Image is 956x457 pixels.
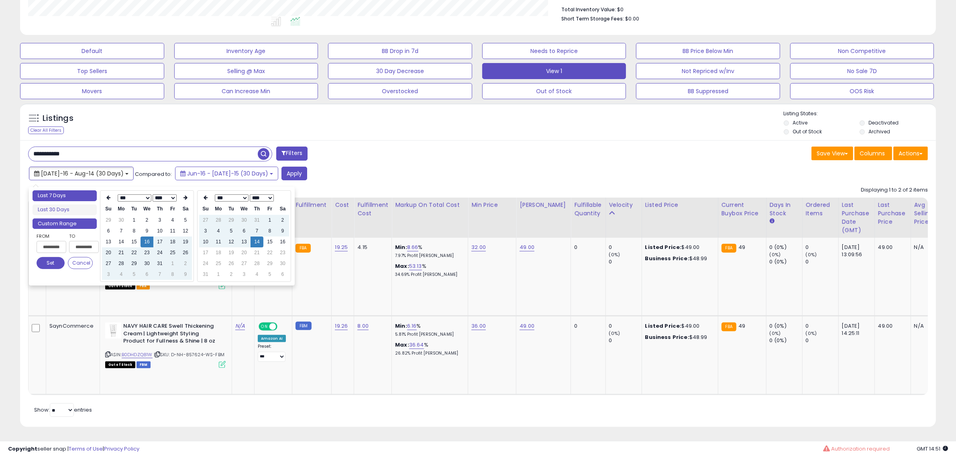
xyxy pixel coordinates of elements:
[842,244,868,258] div: [DATE] 13:09:56
[407,243,418,251] a: 8.66
[609,201,638,209] div: Velocity
[37,257,65,269] button: Set
[105,244,226,288] div: ASIN:
[122,351,153,358] a: B0DHDZQ81W
[179,258,192,269] td: 2
[263,269,276,280] td: 5
[141,269,153,280] td: 6
[296,244,310,253] small: FBA
[395,332,462,337] p: 5.81% Profit [PERSON_NAME]
[179,204,192,214] th: Sa
[102,204,115,214] th: Su
[770,244,802,251] div: 0 (0%)
[806,322,838,330] div: 0
[33,218,97,229] li: Custom Range
[33,204,97,215] li: Last 30 Days
[166,258,179,269] td: 1
[395,272,462,277] p: 34.69% Profit [PERSON_NAME]
[914,201,944,226] div: Avg Selling Price
[128,215,141,226] td: 1
[29,167,134,180] button: [DATE]-16 - Aug-14 (30 Days)
[153,226,166,237] td: 10
[574,244,599,251] div: 0
[263,237,276,247] td: 15
[102,226,115,237] td: 6
[225,204,238,214] th: Tu
[878,322,905,330] div: 49.00
[561,15,624,22] b: Short Term Storage Fees:
[128,258,141,269] td: 29
[225,269,238,280] td: 2
[187,169,268,177] span: Jun-16 - [DATE]-15 (30 Days)
[34,406,92,414] span: Show: entries
[770,258,802,265] div: 0 (0%)
[395,341,409,349] b: Max:
[471,243,486,251] a: 32.00
[20,83,164,99] button: Movers
[199,237,212,247] td: 10
[37,232,65,240] label: From
[645,243,682,251] b: Listed Price:
[770,337,802,344] div: 0 (0%)
[102,215,115,226] td: 29
[409,341,424,349] a: 36.64
[806,251,817,258] small: (0%)
[69,232,93,240] label: To
[561,6,616,13] b: Total Inventory Value:
[175,167,278,180] button: Jun-16 - [DATE]-15 (30 Days)
[123,322,221,347] b: NAVY HAIR CARE Swell Thickening Cream | Lightweight Styling Product for Fullness & Shine | 8 oz
[392,198,468,238] th: The percentage added to the cost of goods (COGS) that forms the calculator for Min & Max prices.
[357,201,388,218] div: Fulfillment Cost
[251,215,263,226] td: 31
[141,226,153,237] td: 9
[263,204,276,214] th: Fr
[174,43,318,59] button: Inventory Age
[154,351,224,358] span: | SKU: D-NH-857624-WS-FBM
[574,322,599,330] div: 0
[770,201,799,218] div: Days In Stock
[395,351,462,356] p: 26.82% Profit [PERSON_NAME]
[251,269,263,280] td: 4
[166,247,179,258] td: 25
[115,269,128,280] td: 4
[609,330,620,337] small: (0%)
[102,269,115,280] td: 3
[174,83,318,99] button: Can Increase Min
[860,149,885,157] span: Columns
[395,262,409,270] b: Max:
[235,322,245,330] a: N/A
[409,262,422,270] a: 53.13
[128,237,141,247] td: 15
[335,243,348,251] a: 19.25
[199,247,212,258] td: 17
[276,323,289,330] span: OFF
[238,237,251,247] td: 13
[166,226,179,237] td: 11
[806,201,835,218] div: Ordered Items
[276,247,289,258] td: 23
[609,322,642,330] div: 0
[770,330,781,337] small: (0%)
[251,247,263,258] td: 21
[251,204,263,214] th: Th
[645,322,712,330] div: $49.00
[141,237,153,247] td: 16
[276,258,289,269] td: 30
[806,337,838,344] div: 0
[520,201,567,209] div: [PERSON_NAME]
[141,204,153,214] th: We
[722,201,763,218] div: Current Buybox Price
[41,169,124,177] span: [DATE]-16 - Aug-14 (30 Days)
[561,4,922,14] li: $0
[636,63,780,79] button: Not Repriced w/Inv
[357,244,385,251] div: 4.15
[49,322,94,330] div: SaynCommerce
[722,322,736,331] small: FBA
[174,63,318,79] button: Selling @ Max
[68,257,93,269] button: Cancel
[793,119,807,126] label: Active
[645,255,689,262] b: Business Price:
[770,251,781,258] small: (0%)
[471,322,486,330] a: 36.00
[8,445,139,453] div: seller snap | |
